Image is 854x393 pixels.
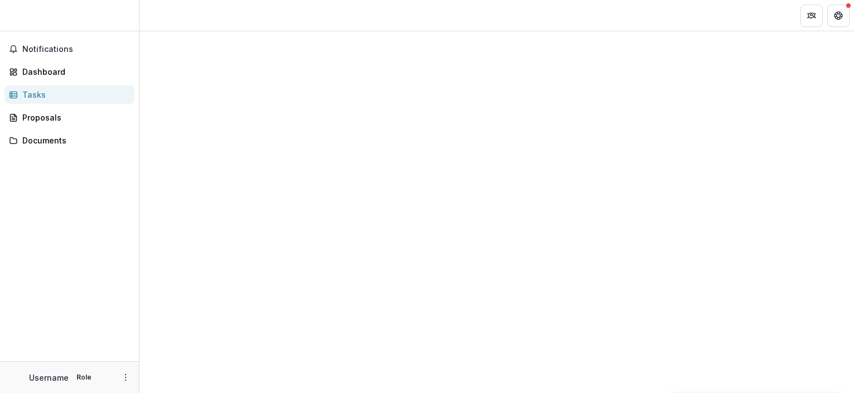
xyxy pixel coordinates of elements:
[4,85,135,104] a: Tasks
[22,89,126,100] div: Tasks
[827,4,850,27] button: Get Help
[22,135,126,146] div: Documents
[22,45,130,54] span: Notifications
[119,371,132,384] button: More
[4,108,135,127] a: Proposals
[4,63,135,81] a: Dashboard
[29,372,69,384] p: Username
[22,112,126,123] div: Proposals
[4,131,135,150] a: Documents
[4,40,135,58] button: Notifications
[800,4,823,27] button: Partners
[73,372,95,382] p: Role
[22,66,126,78] div: Dashboard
